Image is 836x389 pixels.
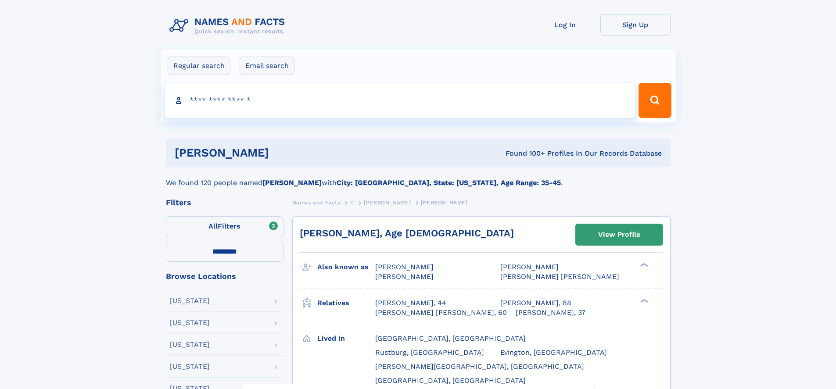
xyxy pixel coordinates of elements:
input: search input [165,83,635,118]
span: [PERSON_NAME] [421,200,468,206]
div: Browse Locations [166,272,283,280]
label: Regular search [168,57,230,75]
div: We found 120 people named with . [166,167,671,188]
span: [PERSON_NAME] [375,263,434,271]
span: [PERSON_NAME] [500,263,559,271]
span: [GEOGRAPHIC_DATA], [GEOGRAPHIC_DATA] [375,376,526,385]
div: [US_STATE] [170,341,210,348]
a: Sign Up [600,14,671,36]
div: [US_STATE] [170,319,210,326]
span: [PERSON_NAME] [375,272,434,281]
a: C [350,197,354,208]
div: ❯ [638,262,649,268]
span: Rustburg, [GEOGRAPHIC_DATA] [375,348,484,357]
a: [PERSON_NAME] [364,197,411,208]
div: ❯ [638,298,649,303]
button: Search Button [639,83,671,118]
div: [US_STATE] [170,297,210,304]
span: [GEOGRAPHIC_DATA], [GEOGRAPHIC_DATA] [375,334,526,343]
img: Logo Names and Facts [166,14,292,38]
a: Names and Facts [292,197,341,208]
a: [PERSON_NAME] [PERSON_NAME], 60 [375,308,507,318]
h3: Relatives [317,296,375,310]
span: [PERSON_NAME][GEOGRAPHIC_DATA], [GEOGRAPHIC_DATA] [375,362,584,371]
a: [PERSON_NAME], 44 [375,298,446,308]
a: View Profile [576,224,663,245]
h3: Also known as [317,260,375,275]
a: [PERSON_NAME], 37 [516,308,585,318]
span: All [208,222,218,230]
b: City: [GEOGRAPHIC_DATA], State: [US_STATE], Age Range: 35-45 [337,178,561,187]
span: C [350,200,354,206]
label: Filters [166,216,283,237]
a: [PERSON_NAME], 88 [500,298,571,308]
label: Email search [240,57,294,75]
span: [PERSON_NAME] [364,200,411,206]
a: [PERSON_NAME], Age [DEMOGRAPHIC_DATA] [300,228,514,239]
div: Found 100+ Profiles In Our Records Database [387,149,662,158]
a: Log In [530,14,600,36]
div: View Profile [598,225,640,245]
span: Evington, [GEOGRAPHIC_DATA] [500,348,607,357]
div: Filters [166,199,283,207]
div: [US_STATE] [170,363,210,370]
h3: Lived in [317,331,375,346]
b: [PERSON_NAME] [262,178,322,187]
h1: [PERSON_NAME] [175,147,388,158]
span: [PERSON_NAME] [PERSON_NAME] [500,272,619,281]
